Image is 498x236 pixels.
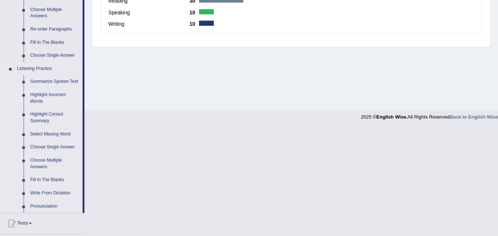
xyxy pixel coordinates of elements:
a: Summarize Spoken Text [27,75,83,88]
a: Re-order Paragraphs [27,23,83,36]
a: Back to English Wise [450,114,498,120]
a: Choose Multiple Answers [27,3,83,23]
a: Highlight Correct Summary [27,108,83,127]
a: Write From Dictation [27,187,83,200]
a: Select Missing Word [27,128,83,141]
b: 10 [189,21,199,27]
b: 10 [189,10,199,15]
div: 2025 © All Rights Reserved [361,110,498,120]
a: Highlight Incorrect Words [27,88,83,108]
label: Writing [108,20,189,28]
strong: English Wise. [376,114,407,120]
a: Listening Practice [14,62,83,75]
a: Pronunciation [27,200,83,213]
a: Choose Multiple Answers [27,154,83,173]
a: Fill In The Blanks [27,173,83,187]
label: Speaking [108,9,189,17]
a: Fill In The Blanks [27,36,83,49]
a: Choose Single Answer [27,141,83,154]
a: Tests [0,213,84,232]
a: Choose Single Answer [27,49,83,62]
